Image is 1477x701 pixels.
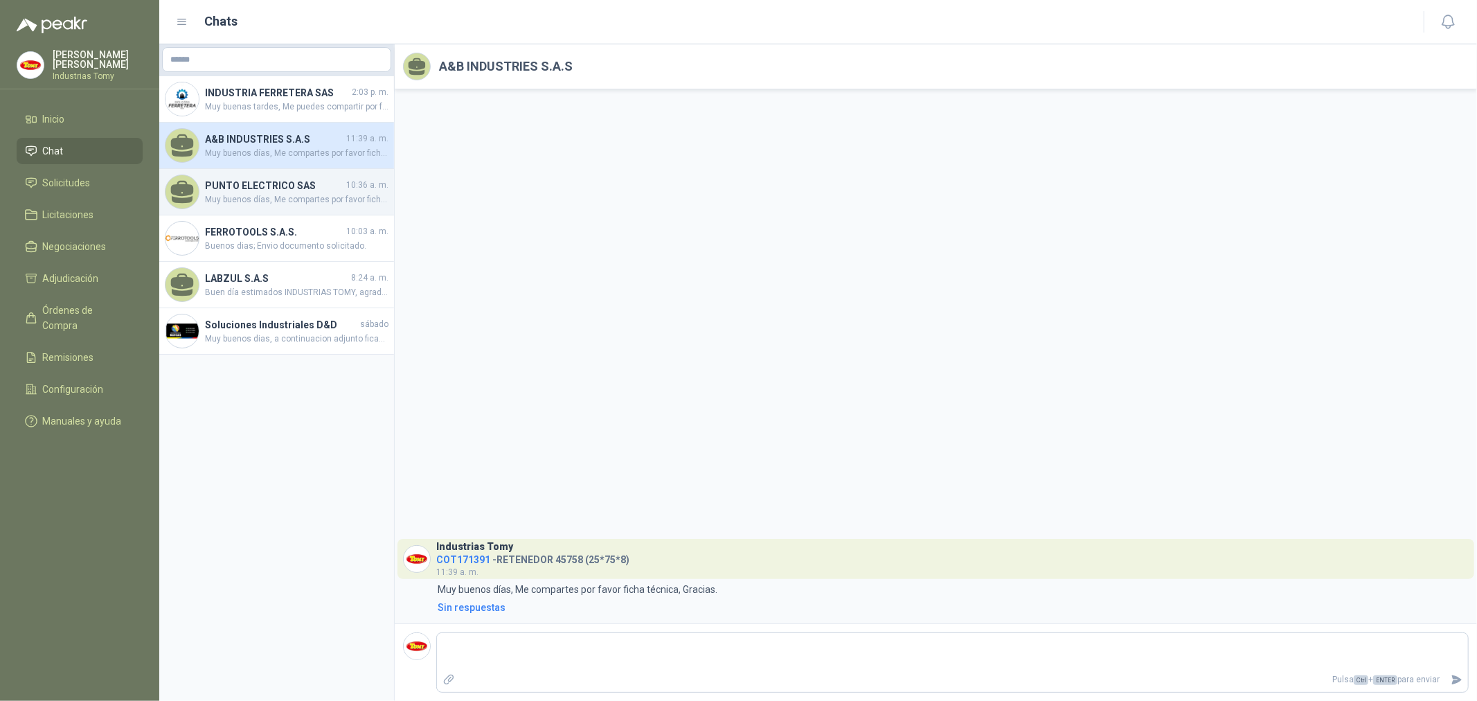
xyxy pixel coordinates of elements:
[17,170,143,196] a: Solicitudes
[43,207,94,222] span: Licitaciones
[43,303,129,333] span: Órdenes de Compra
[436,543,513,551] h3: Industrias Tomy
[205,132,343,147] h4: A&B INDUSTRIES S.A.S
[205,193,388,206] span: Muy buenos días, Me compartes por favor ficha técnica, Muchas gracias.
[1445,668,1468,692] button: Enviar
[437,668,460,692] label: Adjuntar archivos
[436,567,478,577] span: 11:39 a. m.
[205,332,388,346] span: Muy buenos dias, a continuacion adjunto ficah tecnica el certificado se comparte despues de la co...
[346,132,388,145] span: 11:39 a. m.
[17,106,143,132] a: Inicio
[404,546,430,572] img: Company Logo
[159,262,394,308] a: LABZUL S.A.S8:24 a. m.Buen día estimados INDUSTRIAS TOMY, agradecemos tenernos en cuenta para su ...
[17,17,87,33] img: Logo peakr
[438,600,505,615] div: Sin respuestas
[43,271,99,286] span: Adjudicación
[205,286,388,299] span: Buen día estimados INDUSTRIAS TOMY, agradecemos tenernos en cuenta para su solicitud, sin embargo...
[346,179,388,192] span: 10:36 a. m.
[43,350,94,365] span: Remisiones
[346,225,388,238] span: 10:03 a. m.
[1373,675,1397,685] span: ENTER
[17,52,44,78] img: Company Logo
[159,215,394,262] a: Company LogoFERROTOOLS S.A.S.10:03 a. m.Buenos dias; Envio documento solicitado.
[43,112,65,127] span: Inicio
[17,138,143,164] a: Chat
[17,265,143,292] a: Adjudicación
[435,600,1469,615] a: Sin respuestas
[165,314,199,348] img: Company Logo
[17,202,143,228] a: Licitaciones
[43,414,122,429] span: Manuales y ayuda
[159,76,394,123] a: Company LogoINDUSTRIA FERRETERA SAS2:03 p. m.Muy buenas tardes, Me puedes compartir por favor fic...
[205,271,348,286] h4: LABZUL S.A.S
[159,169,394,215] a: PUNTO ELECTRICO SAS10:36 a. m.Muy buenos días, Me compartes por favor ficha técnica, Muchas gracias.
[159,308,394,355] a: Company LogoSoluciones Industriales D&DsábadoMuy buenos dias, a continuacion adjunto ficah tecnic...
[43,382,104,397] span: Configuración
[460,668,1446,692] p: Pulsa + para enviar
[205,100,388,114] span: Muy buenas tardes, Me puedes compartir por favor ficha técnica, Gracias.
[17,233,143,260] a: Negociaciones
[165,222,199,255] img: Company Logo
[205,317,357,332] h4: Soluciones Industriales D&D
[205,240,388,253] span: Buenos dias; Envio documento solicitado.
[17,344,143,371] a: Remisiones
[17,408,143,434] a: Manuales y ayuda
[436,551,629,564] h4: - RETENEDOR 45758 (25*75*8)
[159,123,394,169] a: A&B INDUSTRIES S.A.S11:39 a. m.Muy buenos días, Me compartes por favor ficha técnica, Gracias.
[205,12,238,31] h1: Chats
[43,239,107,254] span: Negociaciones
[17,376,143,402] a: Configuración
[53,50,143,69] p: [PERSON_NAME] [PERSON_NAME]
[165,82,199,116] img: Company Logo
[360,318,388,331] span: sábado
[439,57,573,76] h2: A&B INDUSTRIES S.A.S
[205,224,343,240] h4: FERROTOOLS S.A.S.
[351,272,388,285] span: 8:24 a. m.
[438,582,717,597] p: Muy buenos días, Me compartes por favor ficha técnica, Gracias.
[43,175,91,190] span: Solicitudes
[1354,675,1368,685] span: Ctrl
[352,86,388,99] span: 2:03 p. m.
[43,143,64,159] span: Chat
[205,178,343,193] h4: PUNTO ELECTRICO SAS
[53,72,143,80] p: Industrias Tomy
[205,85,349,100] h4: INDUSTRIA FERRETERA SAS
[436,554,490,565] span: COT171391
[205,147,388,160] span: Muy buenos días, Me compartes por favor ficha técnica, Gracias.
[17,297,143,339] a: Órdenes de Compra
[404,633,430,659] img: Company Logo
